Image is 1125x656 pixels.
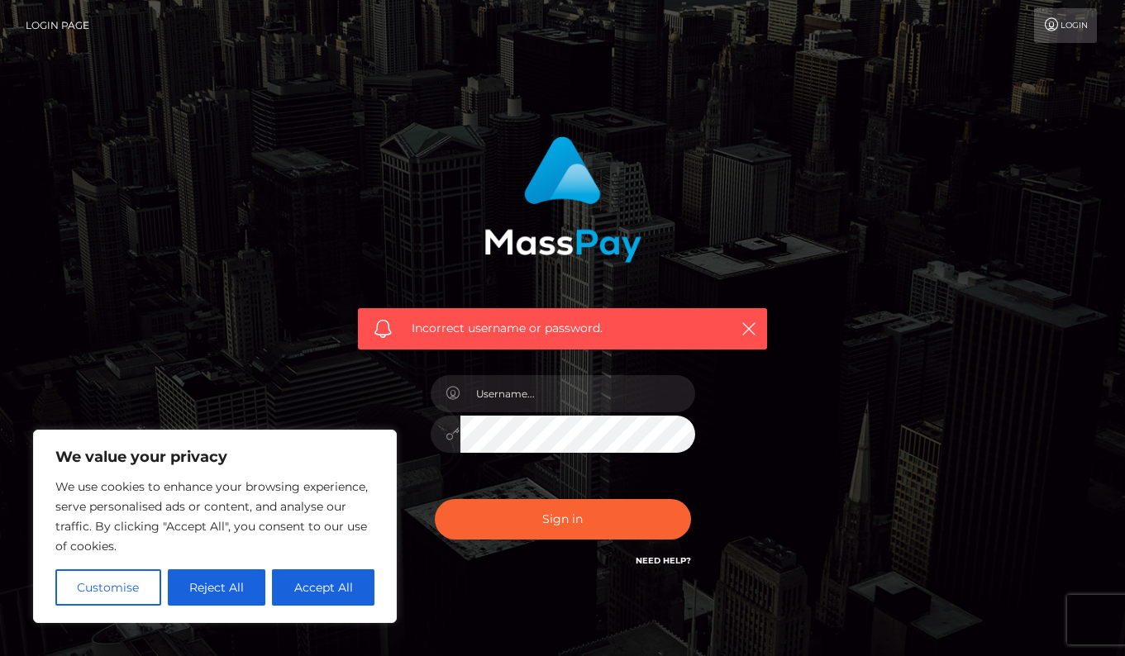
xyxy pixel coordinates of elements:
p: We value your privacy [55,447,374,467]
span: Incorrect username or password. [412,320,713,337]
input: Username... [460,375,695,412]
p: We use cookies to enhance your browsing experience, serve personalised ads or content, and analys... [55,477,374,556]
a: Login [1034,8,1097,43]
button: Sign in [435,499,691,540]
img: MassPay Login [484,136,641,263]
button: Reject All [168,569,266,606]
button: Customise [55,569,161,606]
a: Need Help? [636,555,691,566]
div: We value your privacy [33,430,397,623]
a: Login Page [26,8,89,43]
button: Accept All [272,569,374,606]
